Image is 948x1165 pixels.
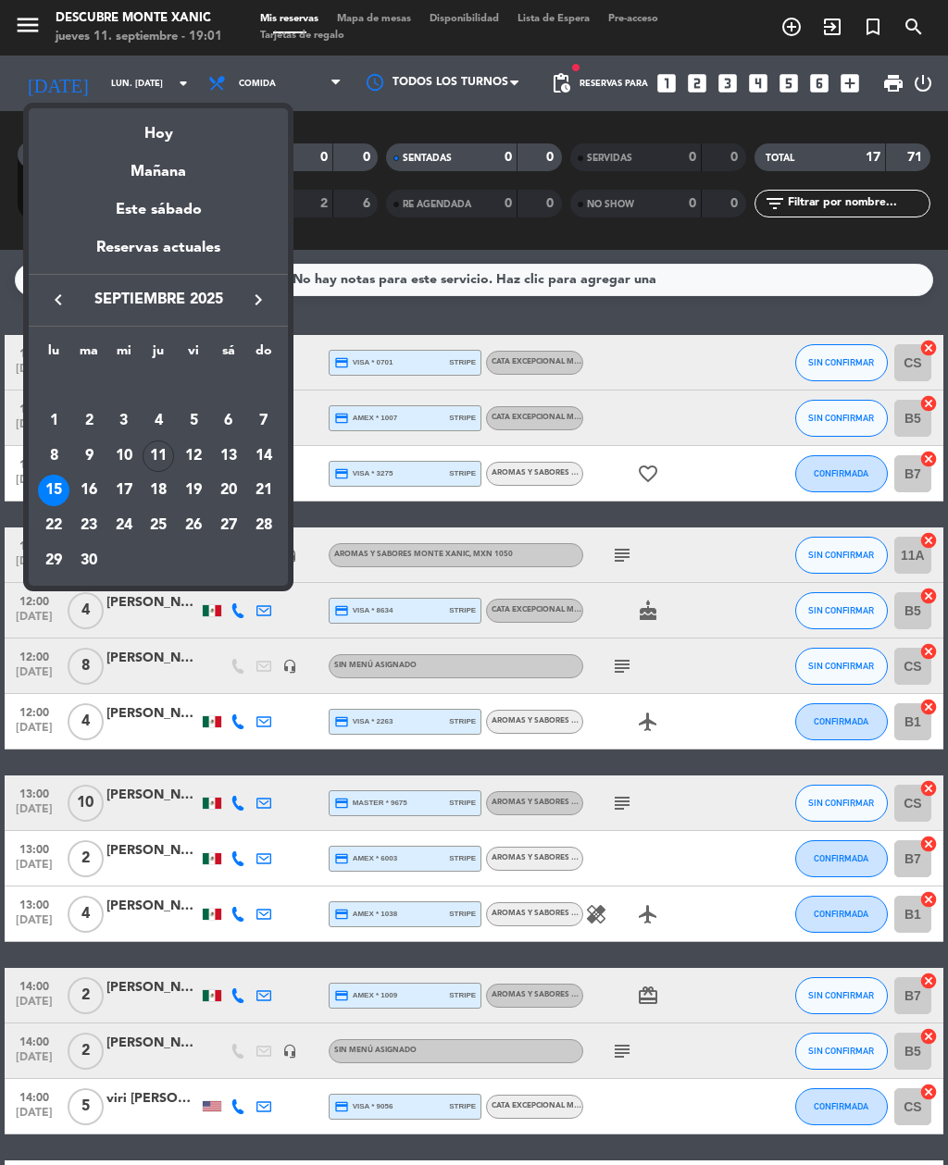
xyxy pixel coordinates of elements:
[246,403,281,439] td: 7 de septiembre de 2025
[42,288,75,312] button: keyboard_arrow_left
[178,510,209,541] div: 26
[176,508,211,543] td: 26 de septiembre de 2025
[71,439,106,474] td: 9 de septiembre de 2025
[38,475,69,506] div: 15
[248,510,280,541] div: 28
[248,440,280,472] div: 14
[47,289,69,311] i: keyboard_arrow_left
[29,146,288,184] div: Mañana
[36,368,281,403] td: SEP.
[246,508,281,543] td: 28 de septiembre de 2025
[108,510,140,541] div: 24
[106,439,142,474] td: 10 de septiembre de 2025
[246,439,281,474] td: 14 de septiembre de 2025
[73,475,105,506] div: 16
[211,403,246,439] td: 6 de septiembre de 2025
[36,508,71,543] td: 22 de septiembre de 2025
[29,184,288,236] div: Este sábado
[36,473,71,508] td: 15 de septiembre de 2025
[73,440,105,472] div: 9
[108,440,140,472] div: 10
[75,288,242,312] span: septiembre 2025
[176,341,211,369] th: viernes
[38,510,69,541] div: 22
[38,440,69,472] div: 8
[106,403,142,439] td: 3 de septiembre de 2025
[247,289,269,311] i: keyboard_arrow_right
[106,341,142,369] th: miércoles
[142,341,177,369] th: jueves
[73,545,105,576] div: 30
[71,341,106,369] th: martes
[108,475,140,506] div: 17
[38,545,69,576] div: 29
[176,403,211,439] td: 5 de septiembre de 2025
[213,405,244,437] div: 6
[246,473,281,508] td: 21 de septiembre de 2025
[71,543,106,578] td: 30 de septiembre de 2025
[108,405,140,437] div: 3
[143,510,174,541] div: 25
[73,405,105,437] div: 2
[36,403,71,439] td: 1 de septiembre de 2025
[178,405,209,437] div: 5
[242,288,275,312] button: keyboard_arrow_right
[143,440,174,472] div: 11
[211,508,246,543] td: 27 de septiembre de 2025
[29,236,288,274] div: Reservas actuales
[213,440,244,472] div: 13
[178,475,209,506] div: 19
[71,473,106,508] td: 16 de septiembre de 2025
[142,439,177,474] td: 11 de septiembre de 2025
[142,473,177,508] td: 18 de septiembre de 2025
[178,440,209,472] div: 12
[142,403,177,439] td: 4 de septiembre de 2025
[71,508,106,543] td: 23 de septiembre de 2025
[211,341,246,369] th: sábado
[213,510,244,541] div: 27
[246,341,281,369] th: domingo
[248,475,280,506] div: 21
[106,473,142,508] td: 17 de septiembre de 2025
[176,473,211,508] td: 19 de septiembre de 2025
[143,405,174,437] div: 4
[211,473,246,508] td: 20 de septiembre de 2025
[71,403,106,439] td: 2 de septiembre de 2025
[248,405,280,437] div: 7
[213,475,244,506] div: 20
[176,439,211,474] td: 12 de septiembre de 2025
[38,405,69,437] div: 1
[106,508,142,543] td: 24 de septiembre de 2025
[36,341,71,369] th: lunes
[142,508,177,543] td: 25 de septiembre de 2025
[29,108,288,146] div: Hoy
[211,439,246,474] td: 13 de septiembre de 2025
[143,475,174,506] div: 18
[36,543,71,578] td: 29 de septiembre de 2025
[73,510,105,541] div: 23
[36,439,71,474] td: 8 de septiembre de 2025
